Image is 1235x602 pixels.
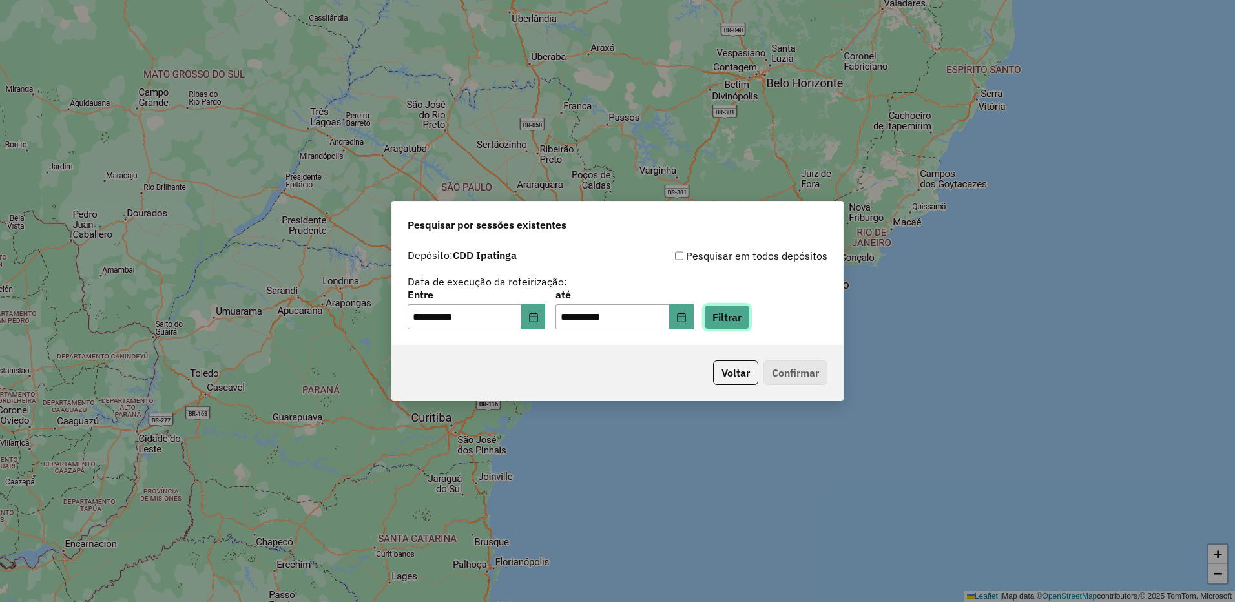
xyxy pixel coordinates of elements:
[408,274,567,289] label: Data de execução da roteirização:
[617,248,827,264] div: Pesquisar em todos depósitos
[704,305,750,329] button: Filtrar
[453,249,517,262] strong: CDD Ipatinga
[521,304,546,330] button: Choose Date
[555,287,693,302] label: até
[408,247,517,263] label: Depósito:
[408,217,566,233] span: Pesquisar por sessões existentes
[713,360,758,385] button: Voltar
[408,287,545,302] label: Entre
[669,304,694,330] button: Choose Date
